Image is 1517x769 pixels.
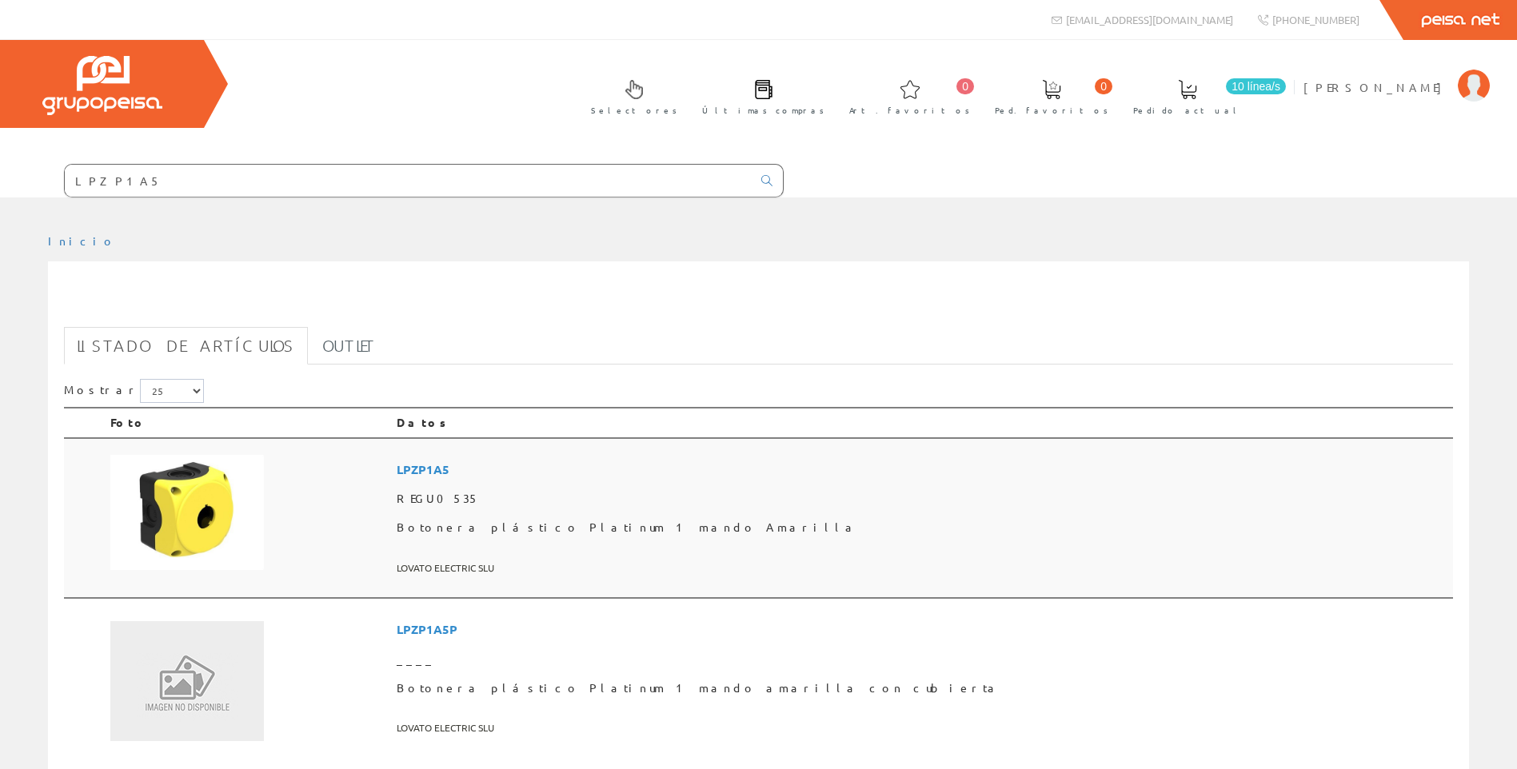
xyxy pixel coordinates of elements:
span: [PERSON_NAME] [1303,79,1450,95]
span: LPZP1A5 [397,455,1447,484]
span: 0 [956,78,974,94]
span: [PHONE_NUMBER] [1272,13,1359,26]
span: 10 línea/s [1226,78,1286,94]
a: Últimas compras [686,66,832,125]
h1: LPZP1A5 [64,287,1453,319]
span: 0 [1095,78,1112,94]
img: Foto artículo Botonera plástico Platinum 1 mando Amarilla (192x144.384) [110,455,264,570]
span: Botonera plástico Platinum 1 mando amarilla con cubierta [397,674,1447,703]
th: Datos [390,408,1453,438]
span: Ped. favoritos [995,102,1108,118]
span: Últimas compras [702,102,824,118]
span: LOVATO ELECTRIC SLU [397,715,1447,741]
a: [PERSON_NAME] [1303,66,1490,82]
select: Mostrar [140,379,204,403]
img: Sin Imagen Disponible [110,621,264,741]
span: Art. favoritos [849,102,970,118]
span: Pedido actual [1133,102,1242,118]
span: LOVATO ELECTRIC SLU [397,555,1447,581]
a: 10 línea/s Pedido actual [1117,66,1290,125]
span: REGU0535 [397,484,1447,513]
a: Listado de artículos [64,327,308,365]
input: Buscar ... [65,165,752,197]
span: Botonera plástico Platinum 1 mando Amarilla [397,513,1447,542]
th: Foto [104,408,390,438]
img: Grupo Peisa [42,56,162,115]
label: Mostrar [64,379,204,403]
a: Outlet [309,327,389,365]
span: ____ [397,645,1447,674]
span: LPZP1A5P [397,615,1447,644]
span: Selectores [591,102,677,118]
span: [EMAIL_ADDRESS][DOMAIN_NAME] [1066,13,1233,26]
a: Inicio [48,233,116,248]
a: Selectores [575,66,685,125]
